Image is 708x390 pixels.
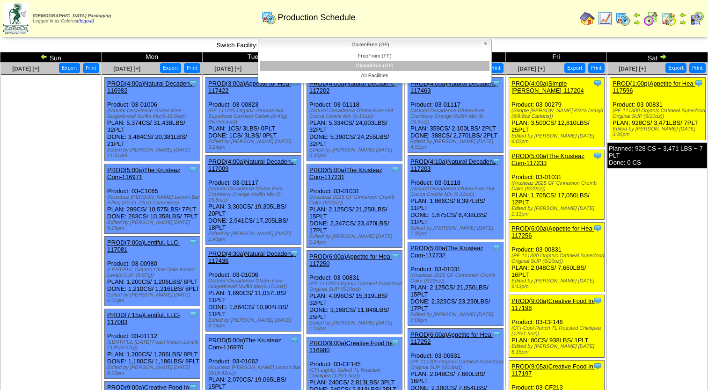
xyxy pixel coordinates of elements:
img: home.gif [580,11,595,26]
div: Product: 03-01117 PLAN: 3,300CS / 19,305LBS / 20PLT DONE: 2,941CS / 17,205LBS / 18PLT [206,156,301,245]
img: Tooltip [492,330,501,339]
a: PROD(6:00a)Appetite for Hea-117252 [410,331,493,345]
div: (PE 111300 Organic Oatmeal Superfood Original SUP (6/10oz)) [309,281,402,292]
div: (LENTIFUL [DATE] Feast Instant Lentils CUP (8-57g)) [107,339,200,351]
div: (CFI-Lightly Salted TL Roasted Chickpea (125/1.5oz)) [309,368,402,379]
div: Product: 03-CF146 PLAN: 80CS / 938LBS / 1PLT [509,295,605,358]
td: Sun [0,52,102,63]
div: Product: 03-01118 PLAN: 5,334CS / 24,003LBS / 32PLT DONE: 5,390CS / 24,255LBS / 32PLT [307,78,402,161]
div: Product: 03-01112 PLAN: 1,200CS / 1,206LBS / 8PLT DONE: 1,180CS / 1,186LBS / 8PLT [105,309,200,379]
a: PROD(4:00a)Natural Decadenc-117463 [410,80,498,94]
a: PROD(6:00a)Appetite for Hea-117256 [511,225,594,239]
img: Tooltip [593,151,602,160]
div: Edited by [PERSON_NAME] [DATE] 6:03pm [107,365,200,376]
a: PROD(5:00a)The Krusteaz Com-117231 [309,166,382,181]
a: [DATE] [+] [518,65,545,72]
div: Edited by [PERSON_NAME] [DATE] 1:11pm [511,206,604,217]
a: [DATE] [+] [113,65,140,72]
img: calendarinout.gif [661,11,676,26]
a: PROD(4:00a)Natural Decadenc-117202 [309,80,397,94]
div: (Natural Decadence Gluten Free Gingerbread Muffin Mix(6-15.6oz)) [208,278,301,289]
div: (CFI-Cool Ranch TL Roasted Chickpea (125/1.5oz)) [511,325,604,337]
img: line_graph.gif [598,11,613,26]
span: GlutenFree (GF) [262,39,479,51]
img: Tooltip [189,238,198,247]
img: Tooltip [189,79,198,88]
div: (LENTIFUL Cilantro Lime Chile Instant Lentils CUP (8-57g)) [107,267,200,278]
li: FreeFrom (FF) [260,51,489,61]
button: Export [665,63,686,73]
div: Product: 03-01006 PLAN: 1,890CS / 11,057LBS / 11PLT DONE: 1,864CS / 10,904LBS / 11PLT [206,248,301,332]
a: PROD(3:00a)Appetite for Hea-117422 [208,80,291,94]
td: Mon [102,52,203,63]
img: arrowleft.gif [40,53,48,60]
a: PROD(4:30a)Natural Decadenc-117436 [208,250,296,264]
div: Edited by [PERSON_NAME] [DATE] 5:25pm [107,220,200,231]
div: Edited by [PERSON_NAME] [DATE] 11:51am [107,147,200,159]
img: zoroco-logo-small.webp [3,3,29,34]
div: Edited by [PERSON_NAME] [DATE] 1:04pm [309,320,402,332]
img: Tooltip [492,157,501,166]
img: arrowright.gif [633,19,641,26]
img: Tooltip [290,249,299,258]
div: Product: 03-01117 PLAN: 359CS / 2,100LBS / 2PLT DONE: 388CS / 2,270LBS / 2PLT [408,78,504,153]
img: Tooltip [290,335,299,345]
div: Edited by [PERSON_NAME] [DATE] 6:01pm [107,292,200,303]
div: Edited by [PERSON_NAME] [DATE] 1:40pm [208,231,301,242]
a: PROD(5:00a)The Krusteaz Com-117232 [410,245,483,259]
div: (Krusteaz [PERSON_NAME] Lemon Bar Filling (50-11.72oz) Cartonless) [107,195,200,206]
div: Product: 03-00279 PLAN: 3,500CS / 12,810LBS / 25PLT [509,78,605,147]
button: Print [689,63,706,73]
span: Production Schedule [278,13,356,22]
button: Export [59,63,80,73]
a: [DATE] [+] [12,65,39,72]
div: (Natural Decadence Gluten Free Cranberry Orange Muffin Mix (6-15.6oz)) [410,108,503,125]
div: Product: 03-00831 PLAN: 928CS / 3,471LBS / 7PLT [610,78,706,140]
div: Product: 03-01031 PLAN: 2,125CS / 21,250LBS / 15PLT DONE: 2,347CS / 23,470LBS / 17PLT [307,164,402,248]
img: arrowleft.gif [679,11,686,19]
a: PROD(9:00a)Creative Food In-117196 [511,297,595,311]
div: Edited by [PERSON_NAME] [DATE] 1:35pm [410,225,503,237]
div: Product: 03-01031 PLAN: 2,125CS / 21,250LBS / 15PLT DONE: 2,323CS / 23,230LBS / 17PLT [408,242,504,326]
div: (PE 111300 Organic Oatmeal Superfood Original SUP (6/10oz)) [511,253,604,264]
img: arrowright.gif [679,19,686,26]
a: PROD(7:15a)Lentiful, LLC-117083 [107,311,180,325]
div: Edited by [PERSON_NAME] [DATE] 4:51pm [410,139,503,150]
div: Product: 03-00823 PLAN: 1CS / 3LBS / 0PLT DONE: 1CS / 3LBS / 0PLT [206,78,301,153]
div: Product: 03-01006 PLAN: 5,374CS / 31,438LBS / 32PLT DONE: 3,484CS / 20,381LBS / 21PLT [105,78,200,161]
div: (Krusteaz 2025 GF Cinnamon Crumb Cake (8/20oz)) [511,181,604,192]
img: calendarcustomer.gif [689,11,704,26]
a: PROD(7:00a)Lentiful, LLC-117081 [107,239,180,253]
div: Edited by [PERSON_NAME] [DATE] 1:24pm [309,234,402,245]
img: arrowleft.gif [633,11,641,19]
div: Edited by [PERSON_NAME] [DATE] 3:35pm [613,126,705,137]
img: Tooltip [391,338,400,347]
div: Edited by [PERSON_NAME] [DATE] 3:24pm [208,139,301,150]
img: arrowright.gif [659,53,667,60]
div: Product: 03-01031 PLAN: 1,705CS / 17,050LBS / 12PLT [509,150,605,220]
div: Planned: 928 CS ~ 3,471 LBS ~ 7 PLT Done: 0 CS [607,143,707,168]
img: Tooltip [189,310,198,319]
a: PROD(9:05a)Creative Food In-117197 [511,363,595,377]
div: (Natural Decadence Gluten Free Hot Cocoa Cookie Mix (6-12oz)) [410,186,503,197]
div: (PE 111300 Organic Oatmeal Superfood Original SUP (6/10oz)) [410,359,503,370]
a: [DATE] [+] [214,65,241,72]
img: Tooltip [391,252,400,261]
div: (Krusteaz 2025 GF Cinnamon Crumb Cake (8/20oz)) [309,195,402,206]
span: Logged in as Colerost [33,14,111,24]
img: Tooltip [593,224,602,233]
a: PROD(4:00a)Natural Decadenc-116982 [107,80,195,94]
button: Print [588,63,605,73]
a: PROD(5:00a)The Krusteaz Com-116970 [208,337,281,351]
div: (Simple [PERSON_NAME] Pizza Dough (6/9.8oz Cartons)) [511,108,604,119]
div: (Krusteaz 2025 GF Cinnamon Crumb Cake (8/20oz)) [410,273,503,284]
div: Product: 03-01118 PLAN: 1,866CS / 8,397LBS / 11PLT DONE: 1,875CS / 8,438LBS / 11PLT [408,156,504,239]
a: PROD(9:00a)Creative Food In-116980 [309,339,393,354]
div: Product: 03-00980 PLAN: 1,200CS / 1,206LBS / 8PLT DONE: 1,210CS / 1,216LBS / 8PLT [105,237,200,306]
div: (Krusteaz [PERSON_NAME] Lemon Bar (8/18.42oz)) [208,365,301,376]
button: Print [487,63,504,73]
div: (PE 111335 Organic Banana Nut Superfood Oatmeal Carton (6-43g)(6crtn/case)) [208,108,301,125]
